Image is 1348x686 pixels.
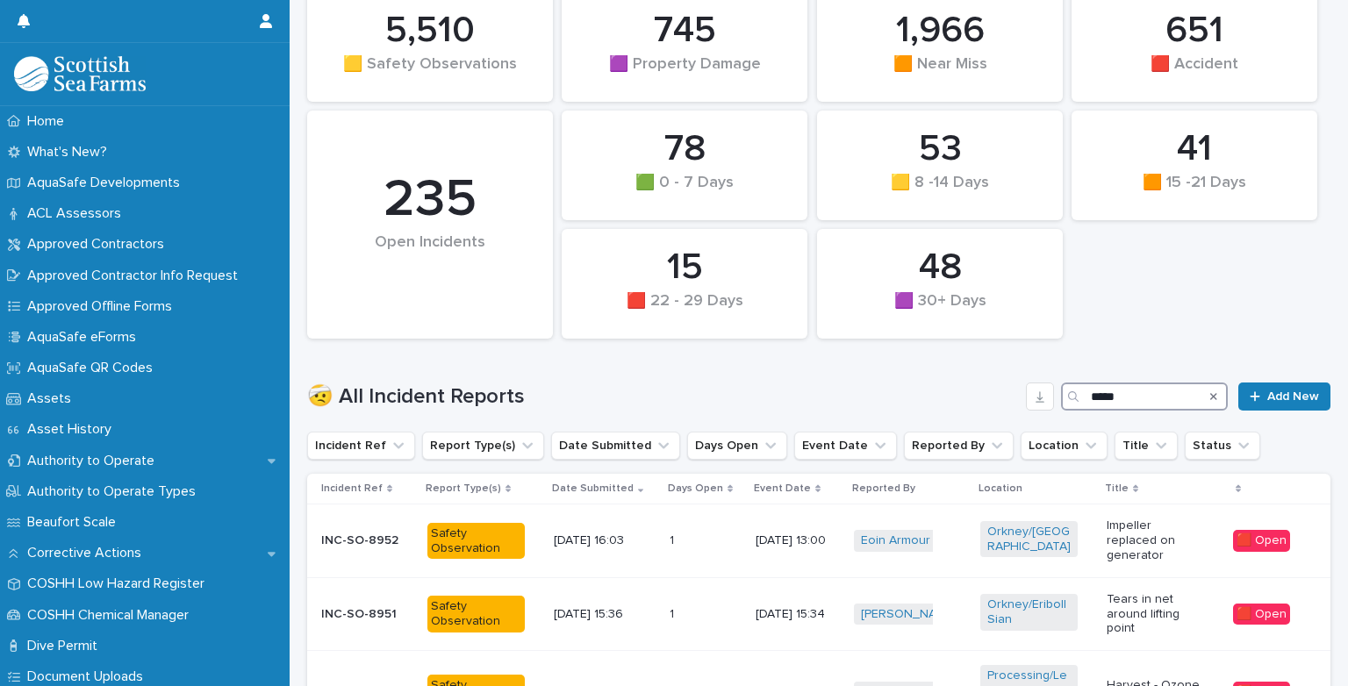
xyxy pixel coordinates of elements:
[1101,9,1287,53] div: 651
[861,533,930,548] a: Eoin Armour
[687,432,787,460] button: Days Open
[321,533,413,548] p: INC-SO-8952
[337,168,523,232] div: 235
[337,233,523,289] div: Open Incidents
[321,607,413,622] p: INC-SO-8951
[1021,432,1108,460] button: Location
[20,514,130,531] p: Beaufort Scale
[20,390,85,407] p: Assets
[847,292,1033,329] div: 🟪 30+ Days
[847,246,1033,289] div: 48
[754,479,811,498] p: Event Date
[987,597,1071,627] a: Orkney/Eriboll Sian
[307,432,415,460] button: Incident Ref
[1107,518,1204,562] p: Impeller replaced on generator
[794,432,897,460] button: Event Date
[979,479,1022,498] p: Location
[756,533,840,548] p: [DATE] 13:00
[847,174,1033,211] div: 🟨 8 -14 Days
[756,607,840,622] p: [DATE] 15:34
[20,453,168,469] p: Authority to Operate
[554,607,651,622] p: [DATE] 15:36
[847,127,1033,171] div: 53
[904,432,1014,460] button: Reported By
[1233,530,1290,552] div: 🟥 Open
[427,596,525,632] div: Safety Observation
[307,504,1330,577] tr: INC-SO-8952Safety Observation[DATE] 16:0311 [DATE] 13:00Eoin Armour Orkney/[GEOGRAPHIC_DATA] Impe...
[592,246,778,289] div: 15
[987,525,1071,554] a: Orkney/[GEOGRAPHIC_DATA]
[1101,127,1287,171] div: 41
[592,9,778,53] div: 745
[847,9,1033,53] div: 1,966
[554,533,651,548] p: [DATE] 16:03
[20,268,252,284] p: Approved Contractor Info Request
[1101,55,1287,92] div: 🟥 Accident
[307,384,1019,410] h1: 🤕 All Incident Reports
[1107,592,1204,636] p: Tears in net around lifting point
[551,432,680,460] button: Date Submitted
[20,483,210,500] p: Authority to Operate Types
[337,55,523,92] div: 🟨 Safety Observations
[307,577,1330,650] tr: INC-SO-8951Safety Observation[DATE] 15:3611 [DATE] 15:34[PERSON_NAME] Orkney/Eriboll Sian Tears i...
[1105,479,1129,498] p: Title
[1101,174,1287,211] div: 🟧 15 -21 Days
[321,479,383,498] p: Incident Ref
[426,479,501,498] p: Report Type(s)
[20,144,121,161] p: What's New?
[1267,390,1319,403] span: Add New
[1238,382,1330,411] a: Add New
[20,545,155,561] p: Corrective Actions
[847,55,1033,92] div: 🟧 Near Miss
[592,292,778,329] div: 🟥 22 - 29 Days
[20,175,194,191] p: AquaSafe Developments
[592,55,778,92] div: 🟪 Property Damage
[20,360,167,376] p: AquaSafe QR Codes
[20,607,203,624] p: COSHH Chemical Manager
[20,329,150,346] p: AquaSafe eForms
[1115,432,1178,460] button: Title
[668,479,723,498] p: Days Open
[1233,604,1290,625] div: 🟥 Open
[1185,432,1260,460] button: Status
[20,575,219,592] p: COSHH Low Hazard Register
[20,298,186,315] p: Approved Offline Forms
[552,479,634,498] p: Date Submitted
[852,479,915,498] p: Reported By
[20,668,157,685] p: Document Uploads
[20,638,111,654] p: Dive Permit
[20,421,125,438] p: Asset History
[592,127,778,171] div: 78
[20,113,78,130] p: Home
[422,432,544,460] button: Report Type(s)
[427,523,525,560] div: Safety Observation
[337,9,523,53] div: 5,510
[670,530,678,548] p: 1
[861,607,957,622] a: [PERSON_NAME]
[14,56,146,91] img: bPIBxiqnSb2ggTQWdOVV
[1061,382,1228,411] input: Search
[20,236,178,253] p: Approved Contractors
[670,604,678,622] p: 1
[592,174,778,211] div: 🟩 0 - 7 Days
[20,205,135,222] p: ACL Assessors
